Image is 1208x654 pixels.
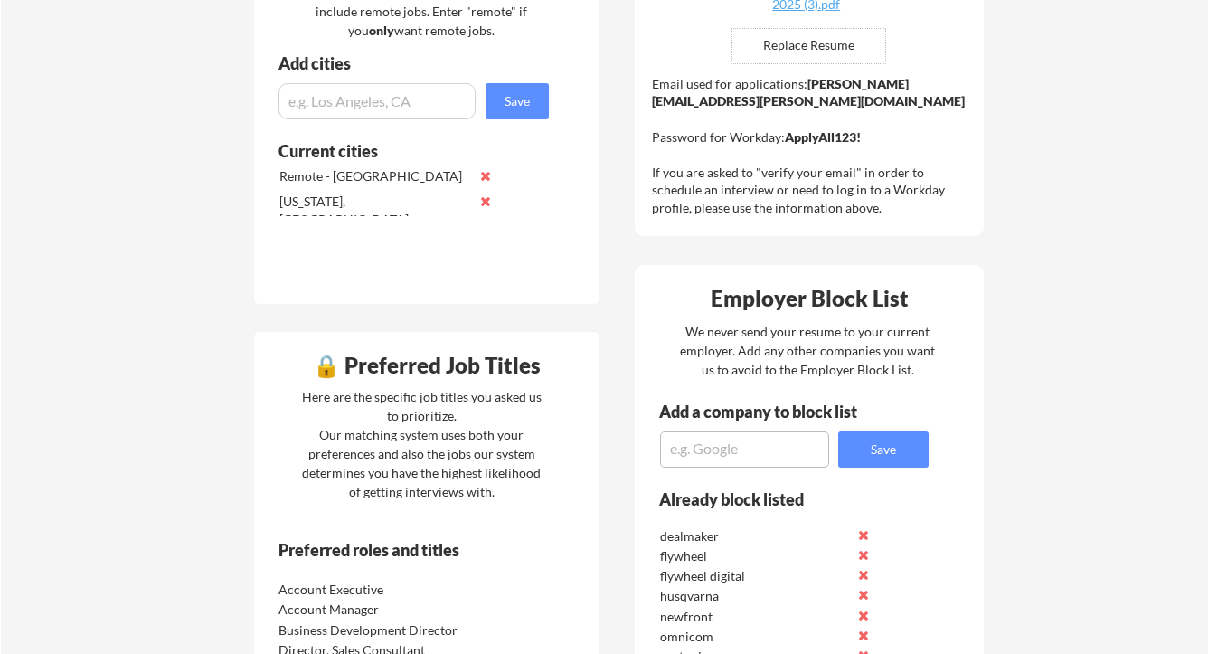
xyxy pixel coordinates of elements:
[659,403,885,420] div: Add a company to block list
[278,621,469,640] div: Business Development Director
[369,23,394,38] strong: only
[278,83,476,119] input: e.g. Los Angeles, CA
[660,628,851,646] div: omnicom
[652,76,965,109] strong: [PERSON_NAME][EMAIL_ADDRESS][PERSON_NAME][DOMAIN_NAME]
[486,83,549,119] button: Save
[785,129,861,145] strong: ApplyAll123!
[652,75,971,217] div: Email used for applications: Password for Workday: If you are asked to "verify your email" in ord...
[679,322,937,379] div: We never send your resume to your current employer. Add any other companies you want us to avoid ...
[259,355,595,376] div: 🔒 Preferred Job Titles
[660,547,851,565] div: flywheel
[278,581,469,599] div: Account Executive
[278,601,469,619] div: Account Manager
[297,387,546,501] div: Here are the specific job titles you asked us to prioritize. Our matching system uses both your p...
[838,431,929,468] button: Save
[660,608,851,626] div: newfront
[279,193,470,228] div: [US_STATE], [GEOGRAPHIC_DATA]
[660,527,851,545] div: dealmaker
[278,542,524,558] div: Preferred roles and titles
[660,567,851,585] div: flywheel digital
[279,167,470,185] div: Remote - [GEOGRAPHIC_DATA]
[660,587,851,605] div: husqvarna
[659,491,904,507] div: Already block listed
[278,55,553,71] div: Add cities
[642,288,978,309] div: Employer Block List
[278,143,529,159] div: Current cities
